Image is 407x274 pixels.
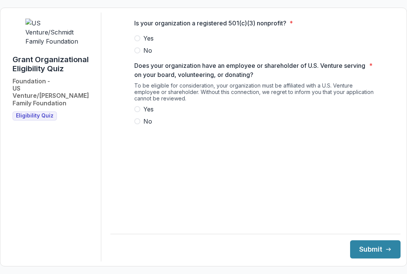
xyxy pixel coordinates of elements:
span: Yes [143,105,154,114]
img: US Venture/Schmidt Family Foundation [25,19,82,46]
span: No [143,117,152,126]
h1: Grant Organizational Eligibility Quiz [13,55,95,73]
p: Does your organization have an employee or shareholder of U.S. Venture serving on your board, vol... [134,61,366,79]
span: Yes [143,34,154,43]
h2: Foundation - US Venture/[PERSON_NAME] Family Foundation [13,78,95,107]
button: Submit [350,240,401,258]
div: To be eligible for consideration, your organization must be affiliated with a U.S. Venture employ... [134,82,377,105]
span: No [143,46,152,55]
p: Is your organization a registered 501(c)(3) nonprofit? [134,19,286,28]
span: Eligibility Quiz [16,113,53,119]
